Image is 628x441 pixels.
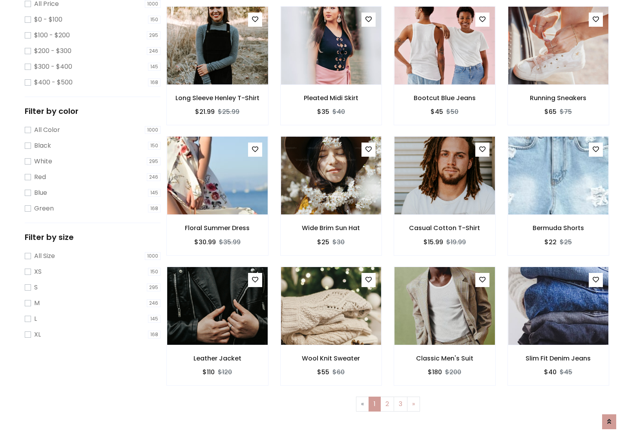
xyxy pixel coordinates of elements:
[560,107,572,116] del: $75
[407,397,420,412] a: Next
[34,125,60,135] label: All Color
[446,238,466,247] del: $19.99
[218,368,232,377] del: $120
[332,238,345,247] del: $30
[148,16,161,24] span: 150
[332,368,345,377] del: $60
[148,315,161,323] span: 145
[145,252,161,260] span: 1000
[508,355,609,362] h6: Slim Fit Denim Jeans
[195,108,215,115] h6: $21.99
[380,397,394,412] a: 2
[424,238,443,246] h6: $15.99
[219,238,241,247] del: $35.99
[148,79,161,86] span: 168
[544,238,557,246] h6: $22
[34,188,47,198] label: Blue
[394,94,495,102] h6: Bootcut Blue Jeans
[34,298,40,308] label: M
[25,106,161,116] h5: Filter by color
[34,78,73,87] label: $400 - $500
[34,283,38,292] label: S
[281,94,382,102] h6: Pleated Midi Skirt
[147,299,161,307] span: 246
[394,224,495,232] h6: Casual Cotton T-Shirt
[508,224,609,232] h6: Bermuda Shorts
[34,141,51,150] label: Black
[281,224,382,232] h6: Wide Brim Sun Hat
[34,15,62,24] label: $0 - $100
[431,108,443,115] h6: $45
[317,108,329,115] h6: $35
[369,397,381,412] a: 1
[412,399,415,408] span: »
[34,46,71,56] label: $200 - $300
[34,157,52,166] label: White
[34,267,42,276] label: XS
[34,172,46,182] label: Red
[218,107,239,116] del: $25.99
[394,397,407,412] a: 3
[148,268,161,276] span: 150
[560,368,572,377] del: $45
[332,107,345,116] del: $40
[560,238,572,247] del: $25
[34,31,70,40] label: $100 - $200
[544,108,557,115] h6: $65
[167,355,268,362] h6: Leather Jacket
[34,204,54,213] label: Green
[544,368,557,376] h6: $40
[147,173,161,181] span: 246
[147,31,161,39] span: 295
[445,368,461,377] del: $200
[172,397,603,412] nav: Page navigation
[428,368,442,376] h6: $180
[167,224,268,232] h6: Floral Summer Dress
[194,238,216,246] h6: $30.99
[394,355,495,362] h6: Classic Men's Suit
[148,189,161,197] span: 145
[446,107,458,116] del: $50
[281,355,382,362] h6: Wool Knit Sweater
[203,368,215,376] h6: $110
[148,331,161,339] span: 168
[317,368,329,376] h6: $55
[508,94,609,102] h6: Running Sneakers
[34,314,37,324] label: L
[317,238,329,246] h6: $25
[25,232,161,242] h5: Filter by size
[145,126,161,134] span: 1000
[34,330,41,339] label: XL
[147,284,161,291] span: 295
[167,94,268,102] h6: Long Sleeve Henley T-Shirt
[148,142,161,150] span: 150
[34,62,72,71] label: $300 - $400
[147,47,161,55] span: 246
[148,205,161,212] span: 168
[147,157,161,165] span: 295
[148,63,161,71] span: 145
[34,251,55,261] label: All Size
